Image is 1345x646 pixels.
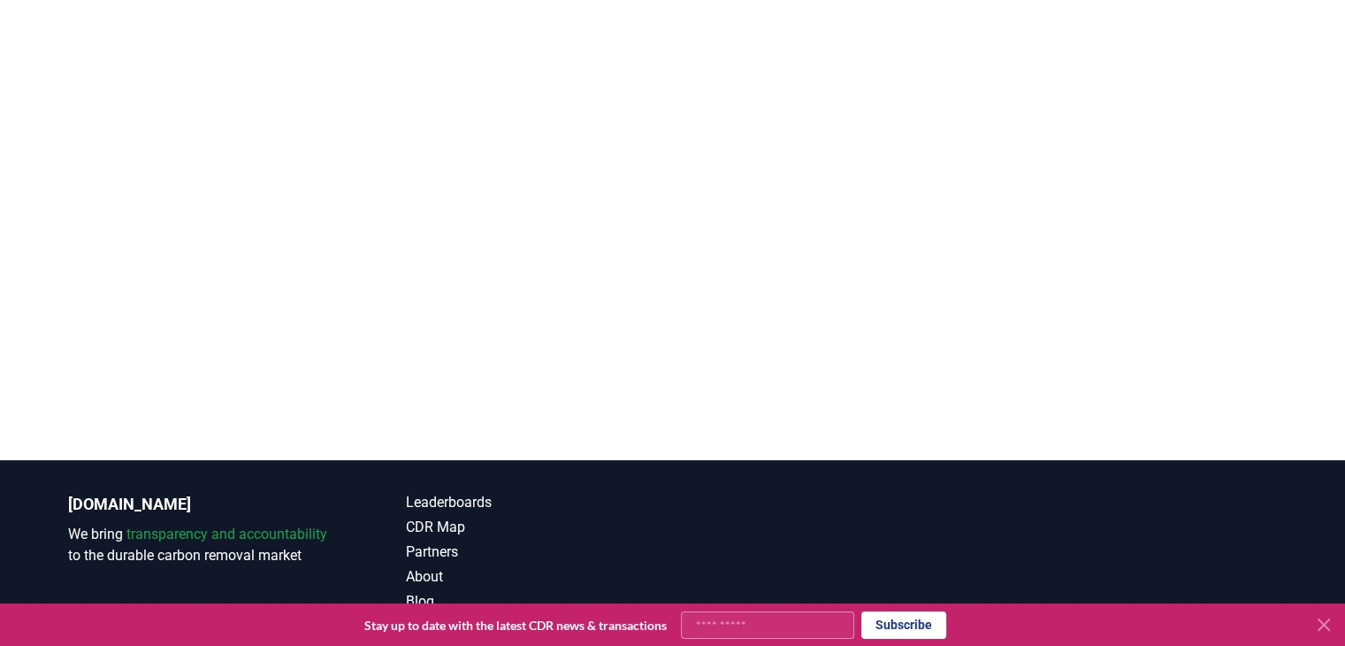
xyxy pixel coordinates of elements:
[406,492,673,513] a: Leaderboards
[406,566,673,588] a: About
[68,524,335,566] p: We bring to the durable carbon removal market
[126,526,327,542] span: transparency and accountability
[406,542,673,563] a: Partners
[406,591,673,612] a: Blog
[68,492,335,517] p: [DOMAIN_NAME]
[406,517,673,538] a: CDR Map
